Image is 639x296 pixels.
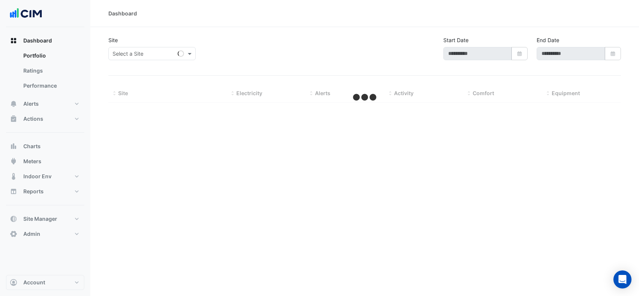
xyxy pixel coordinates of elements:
[17,48,84,63] a: Portfolio
[23,173,52,180] span: Indoor Env
[17,78,84,93] a: Performance
[6,226,84,241] button: Admin
[23,100,39,108] span: Alerts
[6,139,84,154] button: Charts
[10,173,17,180] app-icon: Indoor Env
[6,33,84,48] button: Dashboard
[10,143,17,150] app-icon: Charts
[23,188,44,195] span: Reports
[6,96,84,111] button: Alerts
[10,158,17,165] app-icon: Meters
[537,36,559,44] label: End Date
[9,6,43,21] img: Company Logo
[108,36,118,44] label: Site
[118,90,128,96] span: Site
[315,90,330,96] span: Alerts
[23,215,57,223] span: Site Manager
[10,188,17,195] app-icon: Reports
[473,90,494,96] span: Comfort
[10,230,17,238] app-icon: Admin
[23,230,40,238] span: Admin
[6,48,84,96] div: Dashboard
[6,275,84,290] button: Account
[552,90,580,96] span: Equipment
[10,100,17,108] app-icon: Alerts
[394,90,414,96] span: Activity
[613,270,631,288] div: Open Intercom Messenger
[108,9,137,17] div: Dashboard
[6,184,84,199] button: Reports
[6,154,84,169] button: Meters
[17,63,84,78] a: Ratings
[10,215,17,223] app-icon: Site Manager
[6,169,84,184] button: Indoor Env
[10,115,17,123] app-icon: Actions
[23,115,43,123] span: Actions
[6,111,84,126] button: Actions
[23,279,45,286] span: Account
[23,37,52,44] span: Dashboard
[6,211,84,226] button: Site Manager
[23,143,41,150] span: Charts
[236,90,262,96] span: Electricity
[443,36,469,44] label: Start Date
[23,158,41,165] span: Meters
[10,37,17,44] app-icon: Dashboard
